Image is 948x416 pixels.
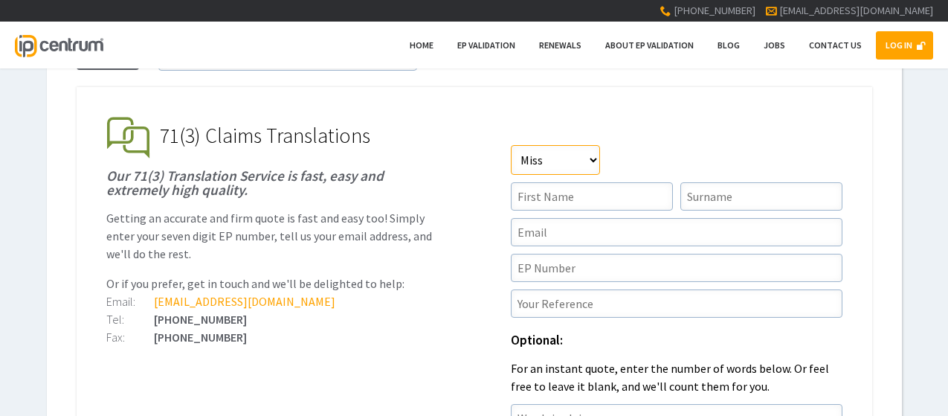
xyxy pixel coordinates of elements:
a: LOG IN [876,31,933,60]
span: [PHONE_NUMBER] [674,4,755,17]
div: Email: [106,295,154,307]
div: Tel: [106,313,154,325]
a: [EMAIL_ADDRESS][DOMAIN_NAME] [154,294,335,309]
span: Renewals [539,39,581,51]
h1: Our 71(3) Translation Service is fast, easy and extremely high quality. [106,169,438,197]
p: Getting an accurate and firm quote is fast and easy too! Simply enter your seven digit EP number,... [106,209,438,263]
a: Blog [708,31,749,60]
a: Home [400,31,443,60]
div: [PHONE_NUMBER] [106,331,438,343]
h1: Optional: [511,334,842,348]
span: Home [410,39,433,51]
a: Jobs [754,31,795,60]
a: About EP Validation [596,31,703,60]
p: For an instant quote, enter the number of words below. Or feel free to leave it blank, and we'll ... [511,359,842,395]
div: Fax: [106,331,154,343]
a: [EMAIL_ADDRESS][DOMAIN_NAME] [779,4,933,17]
a: Renewals [529,31,591,60]
span: About EP Validation [605,39,694,51]
span: Blog [718,39,740,51]
span: 71(3) Claims Translations [160,122,370,149]
span: Jobs [764,39,785,51]
input: First Name [511,182,673,211]
a: Contact Us [799,31,871,60]
a: EP Validation [448,31,525,60]
input: Surname [680,182,842,211]
input: Your Reference [511,289,842,318]
input: EP Number [511,254,842,282]
a: IP Centrum [15,22,103,68]
div: [PHONE_NUMBER] [106,313,438,325]
span: Contact Us [809,39,862,51]
p: Or if you prefer, get in touch and we'll be delighted to help: [106,275,438,292]
input: Email [511,218,842,246]
span: EP Validation [457,39,515,51]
